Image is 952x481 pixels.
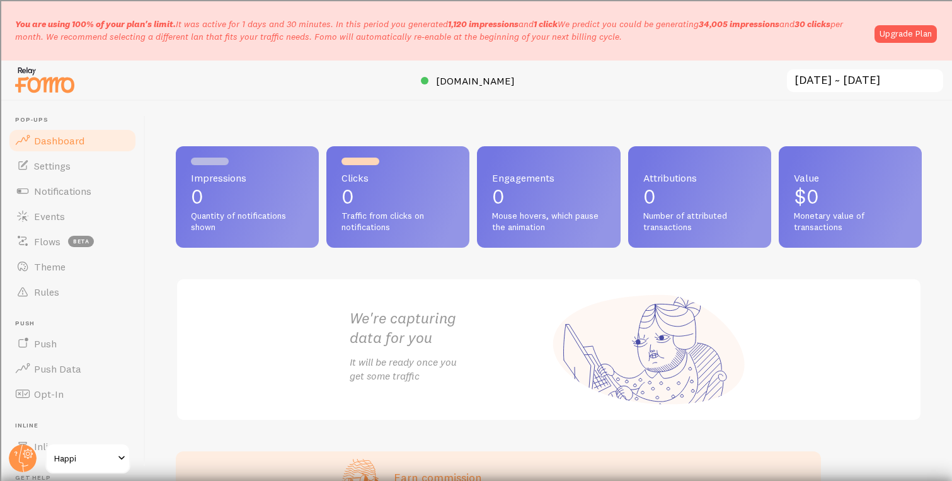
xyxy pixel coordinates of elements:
[350,308,549,347] h2: We're capturing data for you
[68,236,94,247] span: beta
[34,362,81,375] span: Push Data
[8,434,137,459] a: Inline
[54,451,114,466] span: Happi
[34,440,59,453] span: Inline
[8,254,137,279] a: Theme
[8,178,137,204] a: Notifications
[8,229,137,254] a: Flows beta
[8,128,137,153] a: Dashboard
[34,286,59,298] span: Rules
[45,443,130,473] a: Happi
[34,134,84,147] span: Dashboard
[350,355,549,384] p: It will be ready once you get some traffic
[34,235,60,248] span: Flows
[34,337,57,350] span: Push
[8,381,137,407] a: Opt-In
[8,279,137,304] a: Rules
[8,331,137,356] a: Push
[34,159,71,172] span: Settings
[34,210,65,223] span: Events
[8,356,137,381] a: Push Data
[8,204,137,229] a: Events
[34,388,64,400] span: Opt-In
[34,260,66,273] span: Theme
[8,153,137,178] a: Settings
[34,185,91,197] span: Notifications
